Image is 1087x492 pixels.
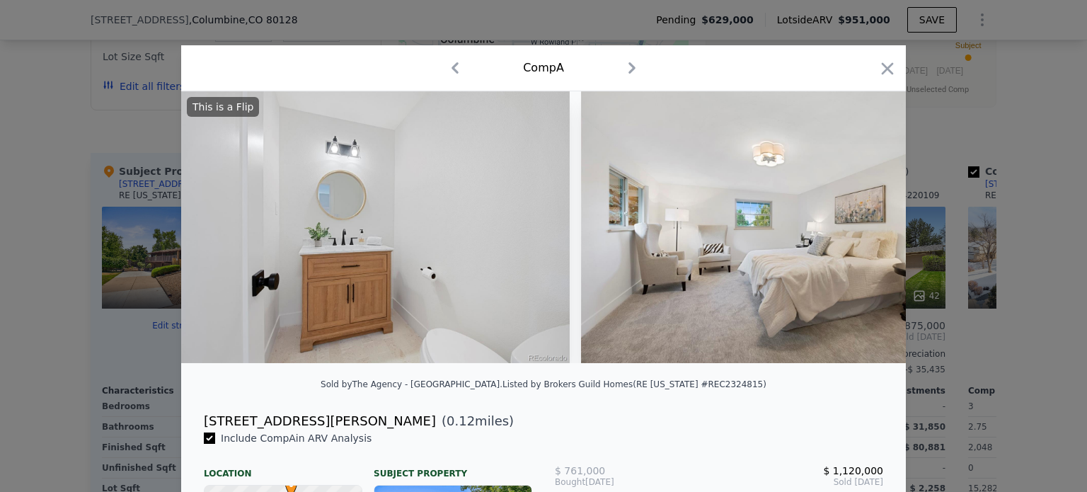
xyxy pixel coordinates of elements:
[282,479,290,487] div: •
[523,59,564,76] div: Comp A
[215,433,377,444] span: Include Comp A in ARV Analysis
[555,476,665,488] div: [DATE]
[665,476,883,488] span: Sold [DATE]
[447,413,475,428] span: 0.12
[555,465,605,476] span: $ 761,000
[321,379,502,389] div: Sold by The Agency - [GEOGRAPHIC_DATA] .
[187,97,259,117] div: This is a Flip
[502,379,766,389] div: Listed by Brokers Guild Homes (RE [US_STATE] #REC2324815)
[204,411,436,431] div: [STREET_ADDRESS][PERSON_NAME]
[161,91,569,363] img: Property Img
[436,411,514,431] span: ( miles)
[823,465,883,476] span: $ 1,120,000
[204,457,362,479] div: Location
[374,457,532,479] div: Subject Property
[581,91,989,363] img: Property Img
[555,476,585,488] span: Bought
